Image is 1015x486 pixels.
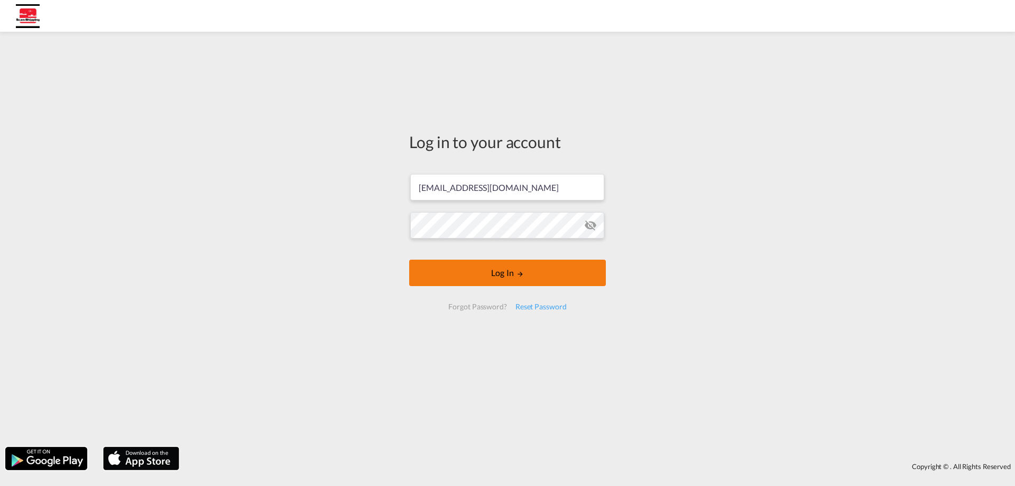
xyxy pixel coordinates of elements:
div: Copyright © . All Rights Reserved [184,457,1015,475]
div: Reset Password [511,297,571,316]
button: LOGIN [409,260,606,286]
input: Enter email/phone number [410,174,604,200]
img: apple.png [102,446,180,471]
md-icon: icon-eye-off [584,219,597,232]
img: 14889e00a94e11eea43deb41f6cedd1b.jpg [16,4,40,28]
div: Log in to your account [409,131,606,153]
div: Forgot Password? [444,297,511,316]
img: google.png [4,446,88,471]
